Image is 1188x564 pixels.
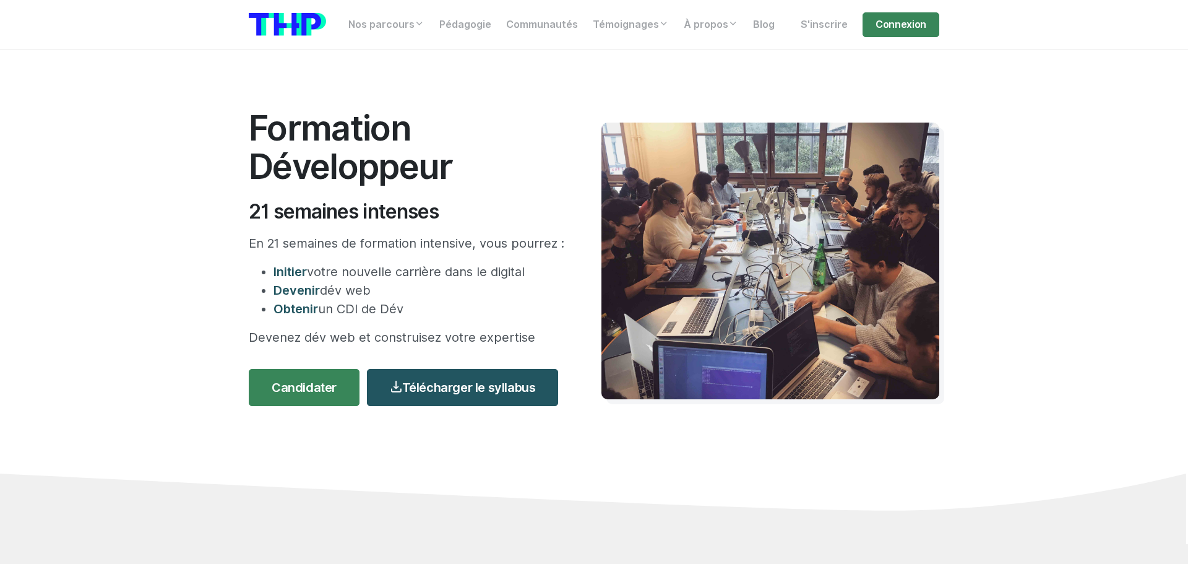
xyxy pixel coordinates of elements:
[746,12,782,37] a: Blog
[601,123,939,399] img: Travail
[273,283,320,298] span: Devenir
[273,264,307,279] span: Initier
[793,12,855,37] a: S'inscrire
[273,302,318,316] span: Obtenir
[249,13,326,36] img: logo
[585,12,676,37] a: Témoignages
[367,369,558,406] a: Télécharger le syllabus
[249,200,564,223] h2: 21 semaines intenses
[341,12,432,37] a: Nos parcours
[249,234,564,253] p: En 21 semaines de formation intensive, vous pourrez :
[499,12,585,37] a: Communautés
[432,12,499,37] a: Pédagogie
[273,262,564,281] li: votre nouvelle carrière dans le digital
[249,328,564,347] p: Devenez dév web et construisez votre expertise
[273,300,564,318] li: un CDI de Dév
[273,281,564,300] li: dév web
[249,109,564,185] h1: Formation Développeur
[249,369,359,406] a: Candidater
[676,12,746,37] a: À propos
[863,12,939,37] a: Connexion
